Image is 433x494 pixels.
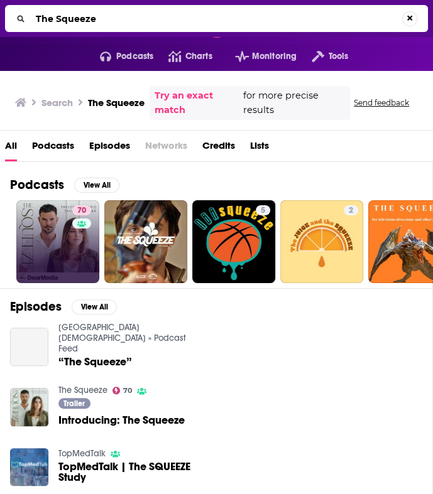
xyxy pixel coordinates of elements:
[280,200,363,283] a: 2
[192,200,275,283] a: 5
[5,5,428,32] div: Search...
[10,388,48,426] img: Introducing: The Squeeze
[5,136,17,161] a: All
[116,48,153,65] span: Podcasts
[10,299,117,314] a: EpisodesView All
[350,97,413,108] button: Send feedback
[250,136,269,161] a: Lists
[58,357,132,367] a: “The Squeeze”
[63,400,85,407] span: Trailer
[10,448,48,486] img: TopMedTalk | The SQUEEZE Study
[88,97,145,109] h3: The Squeeze
[58,448,106,459] a: TopMedTalk
[58,415,185,426] a: Introducing: The Squeeze
[16,200,99,283] a: 70
[220,46,297,67] button: open menu
[185,48,212,65] span: Charts
[349,205,353,217] span: 2
[10,328,48,366] a: “The Squeeze”
[145,136,187,161] span: Networks
[58,461,202,483] a: TopMedTalk | The SQUEEZE Study
[58,322,186,354] a: Cobblestone Community Church » Podcast Feed
[32,136,74,161] a: Podcasts
[112,387,133,394] a: 70
[77,205,86,217] span: 70
[85,46,154,67] button: open menu
[329,48,349,65] span: Tools
[202,136,235,161] a: Credits
[123,388,132,394] span: 70
[261,205,265,217] span: 5
[89,136,130,161] a: Episodes
[31,9,402,29] input: Search...
[252,48,297,65] span: Monitoring
[41,97,73,109] h3: Search
[153,46,212,67] a: Charts
[243,89,345,117] span: for more precise results
[72,205,91,215] a: 70
[10,299,62,314] h2: Episodes
[344,205,358,215] a: 2
[58,385,107,395] a: The Squeeze
[10,177,64,193] h2: Podcasts
[256,205,270,215] a: 5
[155,89,241,117] a: Try an exact match
[74,178,119,193] button: View All
[10,177,119,193] a: PodcastsView All
[297,46,348,67] button: open menu
[72,299,117,314] button: View All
